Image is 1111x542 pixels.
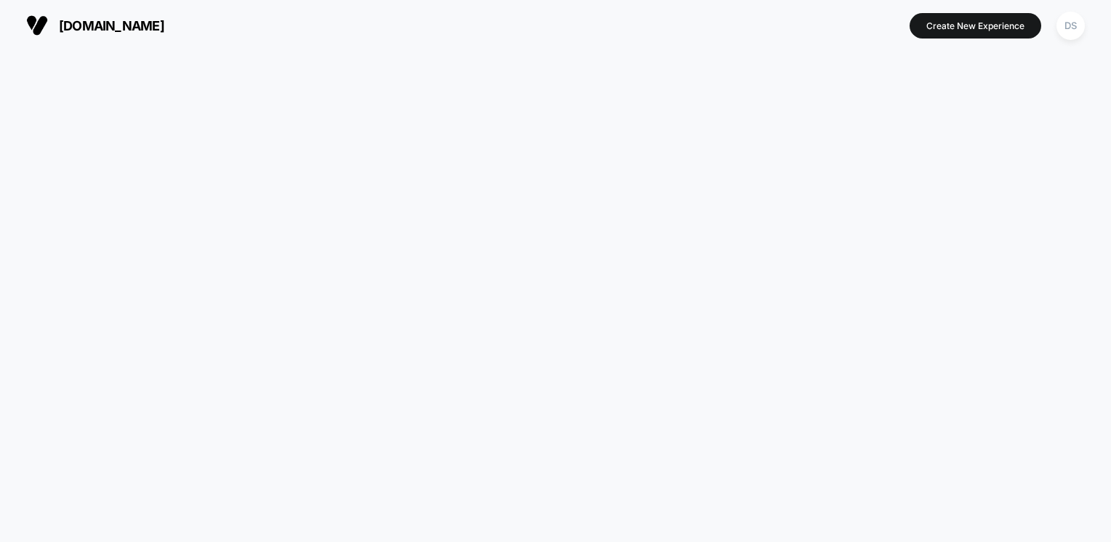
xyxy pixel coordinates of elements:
[59,18,164,33] span: [DOMAIN_NAME]
[26,15,48,36] img: Visually logo
[910,13,1041,39] button: Create New Experience
[1056,12,1085,40] div: DS
[1052,11,1089,41] button: DS
[22,14,169,37] button: [DOMAIN_NAME]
